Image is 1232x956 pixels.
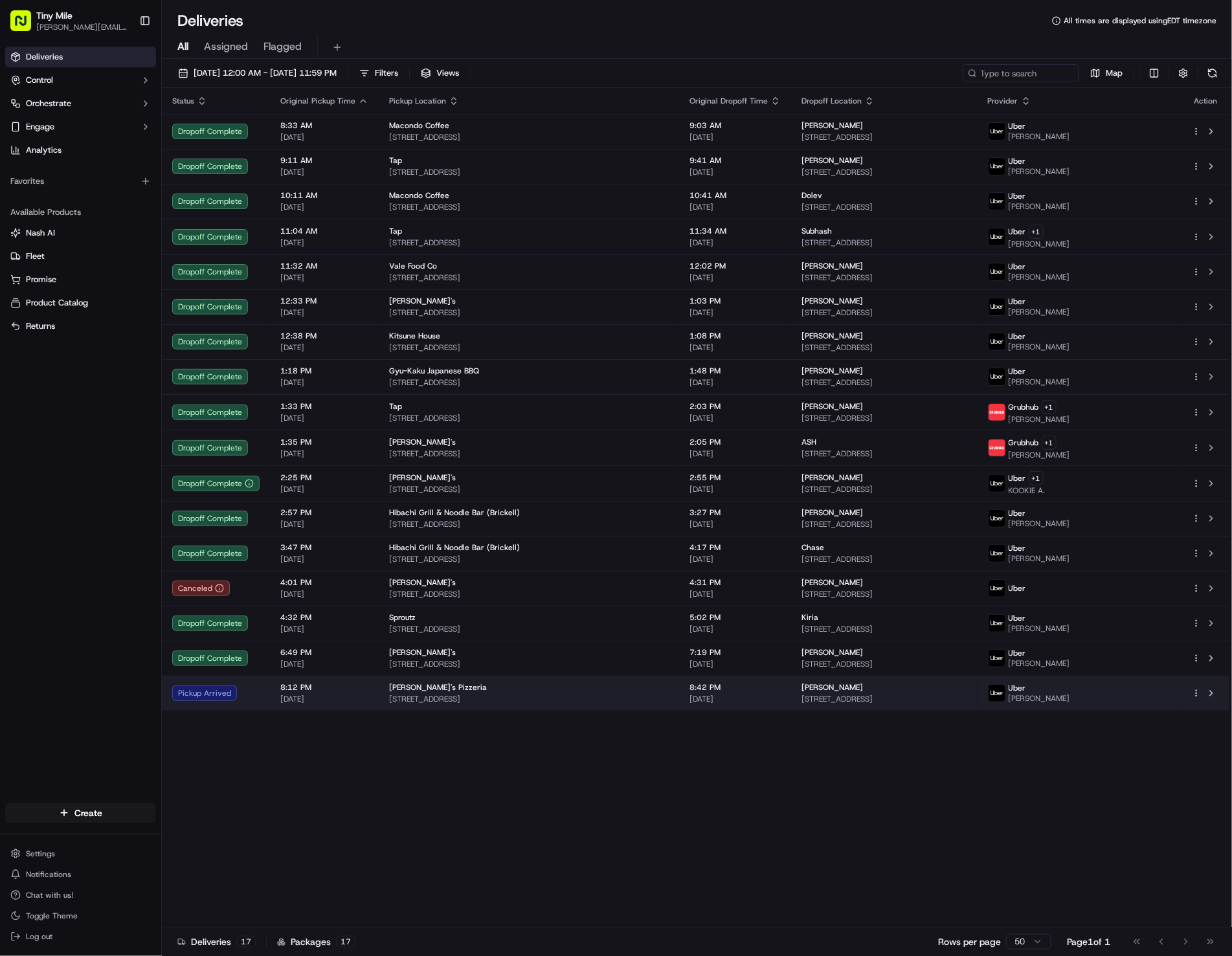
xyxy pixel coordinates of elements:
[172,96,194,106] span: Status
[689,694,781,704] span: [DATE]
[689,120,781,131] span: 9:03 AM
[26,890,73,900] span: Chat with us!
[1009,613,1026,623] span: Uber
[689,238,781,248] span: [DATE]
[5,293,156,313] button: Product Catalog
[989,685,1005,702] img: uber-new-logo.jpeg
[5,246,156,267] button: Fleet
[280,342,368,353] span: [DATE]
[5,202,156,223] div: Available Products
[801,331,863,341] span: [PERSON_NAME]
[1009,239,1070,249] span: [PERSON_NAME]
[389,261,437,271] span: Vale Food Co
[389,437,456,447] span: [PERSON_NAME]'s
[36,9,73,22] span: Tiny Mile
[801,647,863,658] span: [PERSON_NAME]
[801,589,967,599] span: [STREET_ADDRESS]
[801,132,967,142] span: [STREET_ADDRESS]
[801,519,967,529] span: [STREET_ADDRESS]
[1084,64,1128,82] button: Map
[104,183,213,206] a: 💻API Documentation
[280,589,368,599] span: [DATE]
[1009,191,1026,201] span: Uber
[5,70,156,91] button: Control
[375,67,398,79] span: Filters
[389,401,402,412] span: Tap
[389,167,669,177] span: [STREET_ADDRESS]
[1009,366,1026,377] span: Uber
[1192,96,1219,106] div: Action
[801,342,967,353] span: [STREET_ADDRESS]
[280,307,368,318] span: [DATE]
[389,366,479,376] span: Gyu-Kaku Japanese BBQ
[5,93,156,114] button: Orchestrate
[801,226,832,236] span: Subhash
[689,307,781,318] span: [DATE]
[389,331,440,341] span: Kitsune House
[172,581,230,596] button: Canceled
[801,96,862,106] span: Dropoff Location
[13,190,23,200] div: 📗
[389,413,669,423] span: [STREET_ADDRESS]
[689,449,781,459] span: [DATE]
[689,413,781,423] span: [DATE]
[389,132,669,142] span: [STREET_ADDRESS]
[801,261,863,271] span: [PERSON_NAME]
[280,296,368,306] span: 12:33 PM
[10,227,151,239] a: Nash AI
[13,14,39,39] img: Nash
[280,472,368,483] span: 2:25 PM
[389,694,669,704] span: [STREET_ADDRESS]
[5,140,156,161] a: Analytics
[26,911,78,921] span: Toggle Theme
[280,190,368,201] span: 10:11 AM
[10,250,151,262] a: Fleet
[280,377,368,388] span: [DATE]
[280,132,368,142] span: [DATE]
[5,845,156,863] button: Settings
[389,190,449,201] span: Macondo Coffee
[280,401,368,412] span: 1:33 PM
[177,10,243,31] h1: Deliveries
[989,615,1005,632] img: uber-new-logo.jpeg
[1009,166,1070,177] span: [PERSON_NAME]
[801,413,967,423] span: [STREET_ADDRESS]
[689,202,781,212] span: [DATE]
[280,272,368,283] span: [DATE]
[989,580,1005,597] img: uber-new-logo.jpeg
[194,67,337,79] span: [DATE] 12:00 AM - [DATE] 11:59 PM
[1009,331,1026,342] span: Uber
[236,936,256,948] div: 17
[801,507,863,518] span: [PERSON_NAME]
[10,274,151,285] a: Promise
[1009,543,1026,553] span: Uber
[1009,553,1070,564] span: [PERSON_NAME]
[280,167,368,177] span: [DATE]
[801,307,967,318] span: [STREET_ADDRESS]
[172,476,260,491] div: Dropoff Complete
[801,542,824,553] span: Chase
[689,401,781,412] span: 2:03 PM
[389,272,669,283] span: [STREET_ADDRESS]
[5,171,156,192] div: Favorites
[280,507,368,518] span: 2:57 PM
[689,96,768,106] span: Original Dropoff Time
[801,682,863,693] span: [PERSON_NAME]
[801,202,967,212] span: [STREET_ADDRESS]
[10,320,151,332] a: Returns
[801,296,863,306] span: [PERSON_NAME]
[280,449,368,459] span: [DATE]
[689,659,781,669] span: [DATE]
[389,542,520,553] span: Hibachi Grill & Noodle Bar (Brickell)
[389,307,669,318] span: [STREET_ADDRESS]
[280,612,368,623] span: 4:32 PM
[801,554,967,564] span: [STREET_ADDRESS]
[989,123,1005,140] img: uber-new-logo.jpeg
[1009,201,1070,212] span: [PERSON_NAME]
[389,226,402,236] span: Tap
[389,202,669,212] span: [STREET_ADDRESS]
[689,554,781,564] span: [DATE]
[801,612,818,623] span: Kiria
[26,98,71,109] span: Orchestrate
[5,928,156,946] button: Log out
